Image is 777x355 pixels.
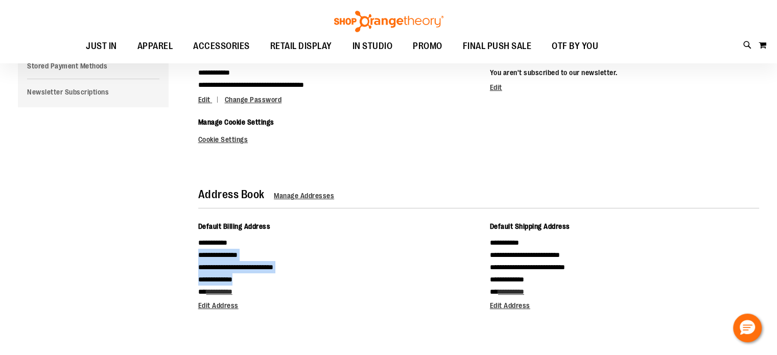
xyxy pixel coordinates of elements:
a: Stored Payment Methods [18,58,169,74]
strong: Address Book [198,188,265,201]
span: FINAL PUSH SALE [463,35,532,58]
span: JUST IN [86,35,117,58]
a: IN STUDIO [342,35,403,58]
span: APPAREL [137,35,173,58]
p: You aren't subscribed to our newsletter. [490,66,759,79]
span: Manage Cookie Settings [198,118,274,126]
a: Cookie Settings [198,135,248,144]
span: RETAIL DISPLAY [270,35,332,58]
span: ACCESSORIES [193,35,250,58]
span: Default Shipping Address [490,222,570,230]
a: Edit [198,96,223,104]
span: PROMO [413,35,442,58]
a: OTF BY YOU [541,35,608,58]
span: OTF BY YOU [552,35,598,58]
span: IN STUDIO [352,35,393,58]
a: Newsletter Subscriptions [18,84,169,100]
a: JUST IN [76,35,127,58]
a: ACCESSORIES [183,35,260,58]
a: Change Password [225,96,282,104]
a: Edit [490,83,502,91]
a: PROMO [403,35,453,58]
button: Hello, have a question? Let’s chat. [733,314,762,342]
a: Manage Addresses [274,192,334,200]
a: Edit Address [198,301,239,310]
span: Default Billing Address [198,222,271,230]
span: Edit [198,96,210,104]
a: Edit Address [490,301,530,310]
img: Shop Orangetheory [333,11,445,32]
a: FINAL PUSH SALE [453,35,542,58]
a: APPAREL [127,35,183,58]
a: RETAIL DISPLAY [260,35,342,58]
